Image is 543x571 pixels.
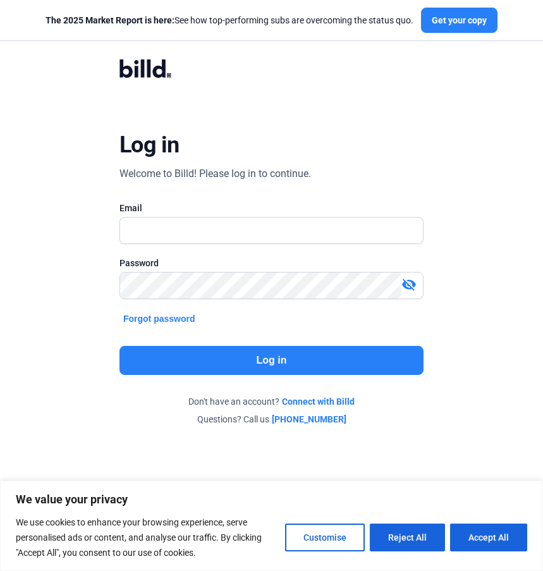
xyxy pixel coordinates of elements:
a: [PHONE_NUMBER] [272,413,346,426]
p: We use cookies to enhance your browsing experience, serve personalised ads or content, and analys... [16,515,276,560]
div: Log in [119,131,180,159]
button: Forgot password [119,312,199,326]
a: Connect with Billd [282,395,355,408]
button: Accept All [450,524,527,551]
div: Email [119,202,424,214]
button: Customise [285,524,365,551]
div: Don't have an account? [119,395,424,408]
div: Password [119,257,424,269]
button: Log in [119,346,424,375]
p: We value your privacy [16,492,527,507]
div: Questions? Call us [119,413,424,426]
span: The 2025 Market Report is here: [46,15,174,25]
mat-icon: visibility_off [401,277,417,292]
div: See how top-performing subs are overcoming the status quo. [46,14,413,27]
div: Welcome to Billd! Please log in to continue. [119,166,311,181]
button: Reject All [370,524,445,551]
button: Get your copy [421,8,497,33]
